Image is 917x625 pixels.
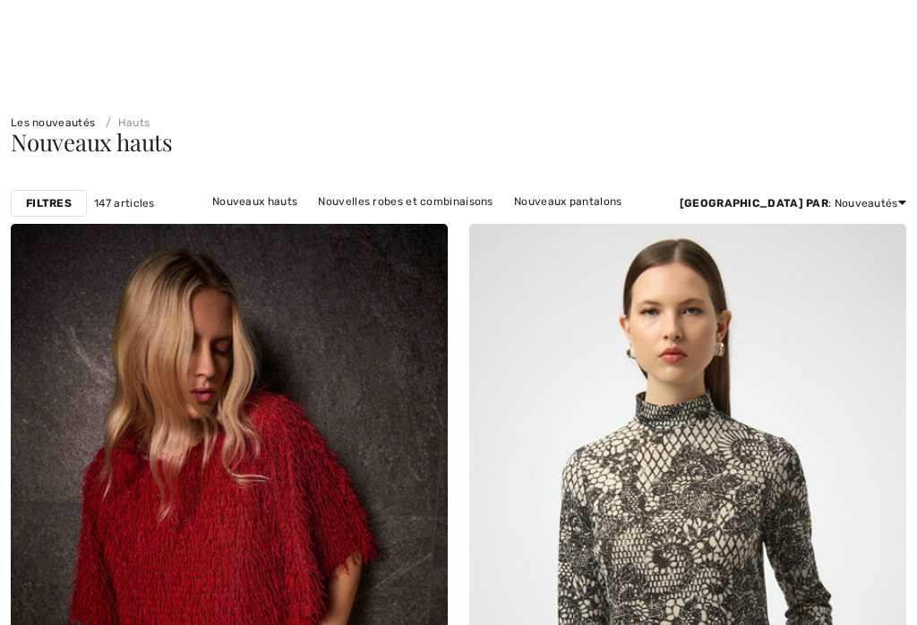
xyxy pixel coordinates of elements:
[198,213,365,236] a: Nouveaux pulls et cardigans
[801,571,899,616] iframe: Ouvre un widget dans lequel vous pouvez chatter avec l’un de nos agents
[99,116,150,129] a: Hauts
[680,195,906,211] div: : Nouveautés
[203,190,306,213] a: Nouveaux hauts
[94,195,155,211] span: 147 articles
[11,126,173,158] span: Nouveaux hauts
[11,116,95,129] a: Les nouveautés
[505,190,630,213] a: Nouveaux pantalons
[309,190,501,213] a: Nouvelles robes et combinaisons
[26,195,72,211] strong: Filtres
[368,213,532,236] a: Nouvelles vestes et blazers
[536,213,637,236] a: Nouvelles jupes
[680,197,828,210] strong: [GEOGRAPHIC_DATA] par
